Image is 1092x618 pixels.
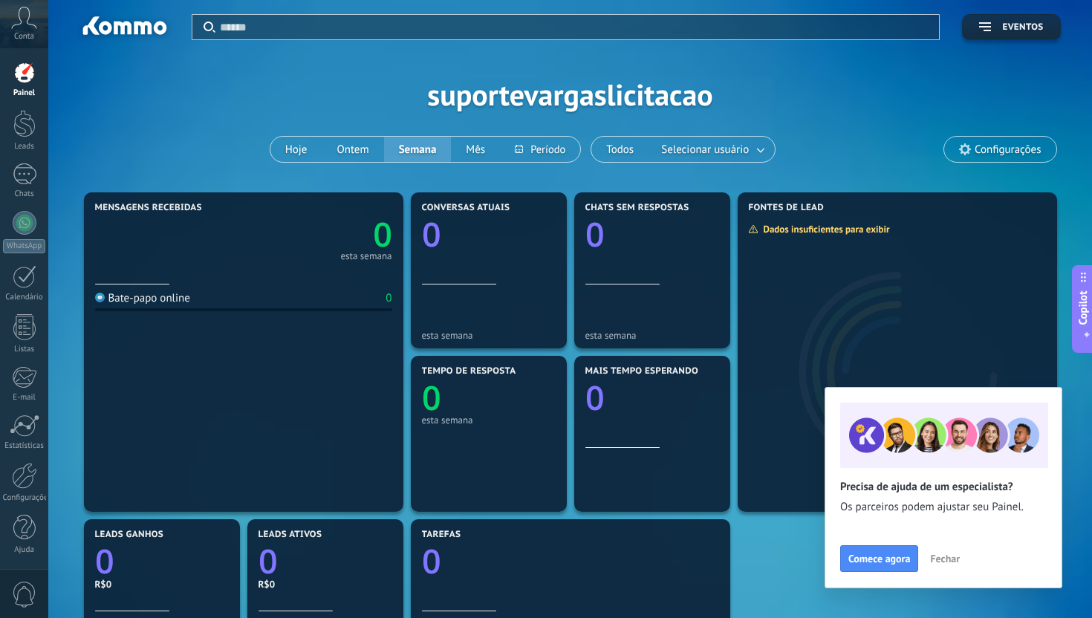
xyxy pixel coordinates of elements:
[95,203,202,213] span: Mensagens recebidas
[585,212,605,257] text: 0
[95,539,229,584] a: 0
[244,212,392,257] a: 0
[3,88,46,98] div: Painel
[3,393,46,403] div: E-mail
[962,14,1060,40] button: Eventos
[95,530,164,540] span: Leads ganhos
[373,212,392,257] text: 0
[322,137,383,162] button: Ontem
[259,530,322,540] span: Leads ativos
[270,137,322,162] button: Hoje
[975,143,1041,156] span: Configurações
[3,345,46,354] div: Listas
[3,142,46,152] div: Leads
[840,545,918,572] button: Comece agora
[591,137,649,162] button: Todos
[422,212,441,257] text: 0
[386,291,391,305] div: 0
[384,137,452,162] button: Semana
[3,239,45,253] div: WhatsApp
[422,539,719,584] a: 0
[259,578,392,591] div: R$0
[500,137,580,162] button: Período
[585,330,719,341] div: esta semana
[259,539,392,584] a: 0
[585,366,699,377] span: Mais tempo esperando
[95,291,190,305] div: Bate-papo online
[340,253,391,260] div: esta semana
[259,539,278,584] text: 0
[422,366,516,377] span: Tempo de resposta
[3,441,46,451] div: Estatísticas
[451,137,500,162] button: Mês
[930,553,960,564] span: Fechar
[3,293,46,302] div: Calendário
[840,480,1047,494] h2: Precisa de ajuda de um especialista?
[923,547,966,570] button: Fechar
[649,137,775,162] button: Selecionar usuário
[3,189,46,199] div: Chats
[3,493,46,503] div: Configurações
[848,553,910,564] span: Comece agora
[1076,291,1091,325] span: Copilot
[840,500,1047,515] span: Os parceiros podem ajustar seu Painel.
[422,330,556,341] div: esta semana
[658,140,752,160] span: Selecionar usuário
[422,414,556,426] div: esta semana
[95,578,229,591] div: R$0
[422,375,441,420] text: 0
[3,545,46,555] div: Ajuda
[748,223,900,235] div: Dados insuficientes para exibir
[422,203,510,213] span: Conversas atuais
[95,539,114,584] text: 0
[1002,22,1043,33] span: Eventos
[585,203,689,213] span: Chats sem respostas
[585,375,605,420] text: 0
[422,539,441,584] text: 0
[749,203,825,213] span: Fontes de lead
[14,32,34,42] span: Conta
[422,530,461,540] span: Tarefas
[95,293,105,302] img: Bate-papo online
